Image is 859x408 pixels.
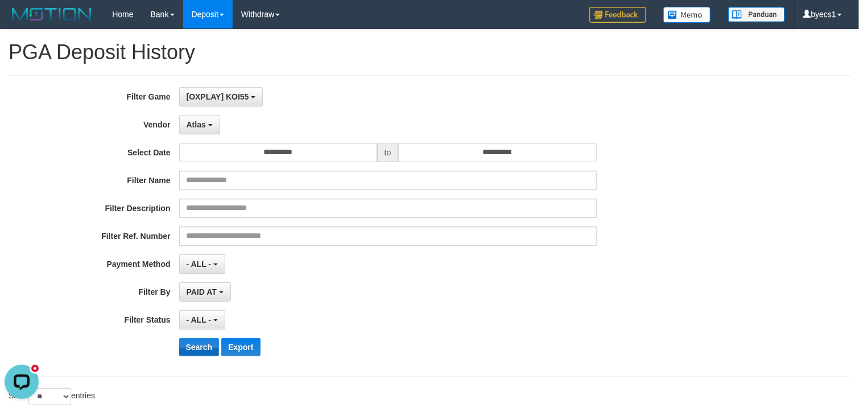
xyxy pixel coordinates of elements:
img: panduan.png [728,7,785,22]
button: [OXPLAY] KOI55 [179,87,263,106]
img: MOTION_logo.png [9,6,95,23]
button: Search [179,338,220,356]
select: Showentries [28,388,71,405]
img: Button%20Memo.svg [663,7,711,23]
button: Atlas [179,115,220,134]
img: Feedback.jpg [589,7,646,23]
button: Open LiveChat chat widget [5,5,39,39]
span: - ALL - [187,259,212,269]
span: Atlas [187,120,206,129]
span: [OXPLAY] KOI55 [187,92,249,101]
button: Export [221,338,260,356]
span: PAID AT [187,287,217,296]
label: Show entries [9,388,95,405]
button: - ALL - [179,310,225,329]
div: new message indicator [30,3,40,14]
button: - ALL - [179,254,225,274]
h1: PGA Deposit History [9,41,850,64]
span: - ALL - [187,315,212,324]
button: PAID AT [179,282,231,302]
span: to [377,143,399,162]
